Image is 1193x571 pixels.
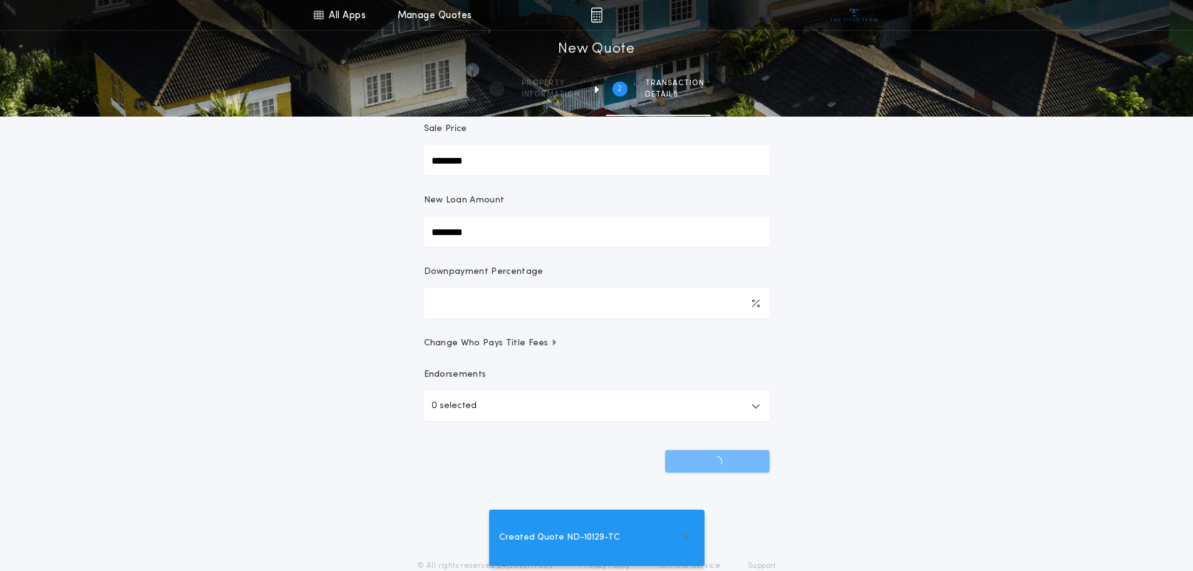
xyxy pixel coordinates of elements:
span: Property [522,78,580,88]
input: Sale Price [424,145,770,175]
p: New Loan Amount [424,194,505,207]
span: information [522,90,580,100]
button: Change Who Pays Title Fees [424,337,770,350]
img: img [591,8,602,23]
h1: New Quote [558,39,634,60]
p: Sale Price [424,123,467,135]
span: Transaction [645,78,705,88]
span: Created Quote ND-10129-TC [499,531,620,545]
input: Downpayment Percentage [424,288,770,318]
span: details [645,90,705,100]
span: Change Who Pays Title Fees [424,337,559,350]
p: 0 selected [431,399,477,414]
h2: 2 [617,84,622,94]
p: Downpayment Percentage [424,266,544,278]
img: vs-icon [830,9,877,21]
p: Endorsements [424,369,770,381]
input: New Loan Amount [424,217,770,247]
button: 0 selected [424,391,770,421]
